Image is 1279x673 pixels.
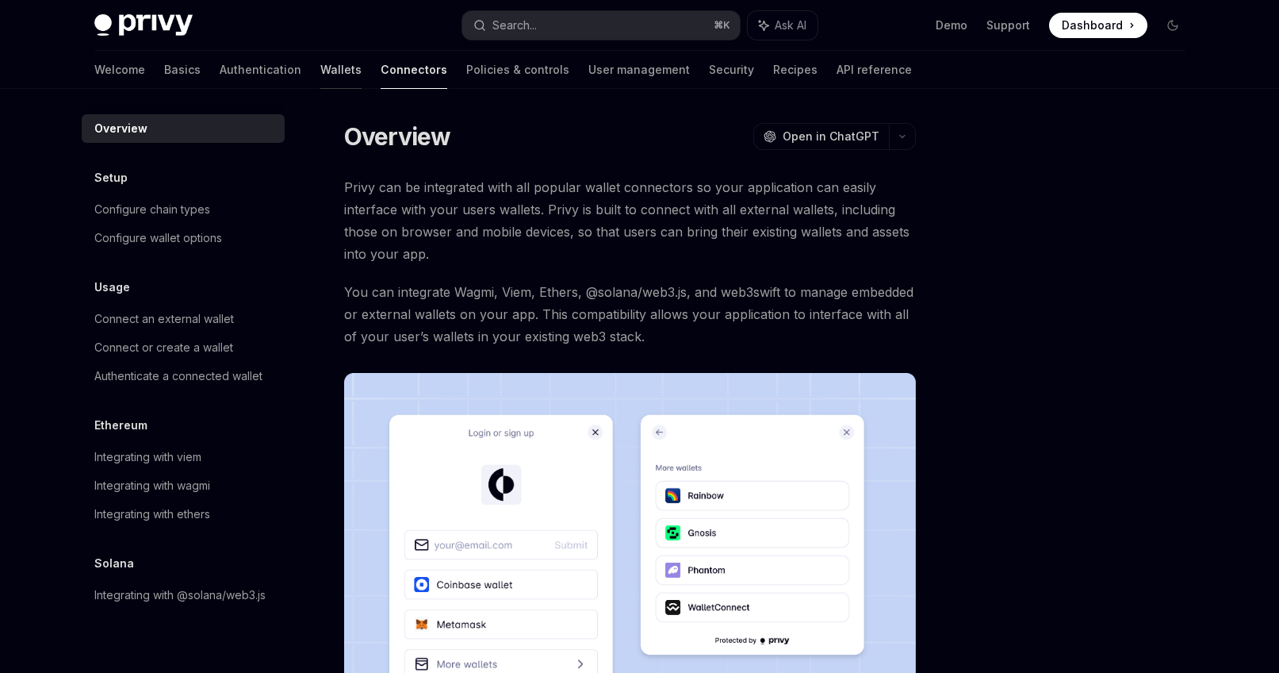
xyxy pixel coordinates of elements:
h1: Overview [344,122,451,151]
span: Open in ChatGPT [783,129,879,144]
a: Demo [936,17,967,33]
div: Integrating with @solana/web3.js [94,586,266,605]
a: Integrating with ethers [82,500,285,529]
div: Authenticate a connected wallet [94,367,262,386]
span: ⌘ K [714,19,730,32]
div: Search... [492,16,537,35]
a: Security [709,51,754,89]
a: Wallets [320,51,362,89]
span: Privy can be integrated with all popular wallet connectors so your application can easily interfa... [344,176,916,265]
a: User management [588,51,690,89]
a: Authentication [220,51,301,89]
a: Configure chain types [82,195,285,224]
a: Connect or create a wallet [82,333,285,362]
div: Configure wallet options [94,229,222,248]
a: Configure wallet options [82,224,285,252]
div: Connect an external wallet [94,310,234,329]
img: dark logo [94,14,193,37]
a: Dashboard [1049,13,1147,38]
a: Authenticate a connected wallet [82,362,285,390]
div: Configure chain types [94,200,210,219]
button: Ask AI [748,11,818,40]
a: Support [986,17,1030,33]
h5: Solana [94,554,134,573]
a: Recipes [773,51,818,89]
h5: Usage [94,278,130,297]
a: Welcome [94,51,145,89]
span: Dashboard [1062,17,1123,33]
div: Integrating with wagmi [94,476,210,495]
a: Integrating with @solana/web3.js [82,581,285,610]
h5: Setup [94,168,128,187]
a: API reference [837,51,912,89]
button: Open in ChatGPT [753,123,889,150]
span: You can integrate Wagmi, Viem, Ethers, @solana/web3.js, and web3swift to manage embedded or exter... [344,281,916,348]
div: Integrating with viem [94,448,201,467]
button: Search...⌘K [462,11,740,40]
a: Connectors [381,51,447,89]
a: Integrating with wagmi [82,471,285,500]
div: Integrating with ethers [94,505,210,524]
div: Connect or create a wallet [94,338,233,357]
a: Basics [164,51,201,89]
a: Policies & controls [466,51,569,89]
button: Toggle dark mode [1160,13,1185,38]
a: Overview [82,114,285,143]
div: Overview [94,119,147,138]
span: Ask AI [775,17,806,33]
a: Integrating with viem [82,443,285,471]
a: Connect an external wallet [82,305,285,333]
h5: Ethereum [94,416,147,435]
